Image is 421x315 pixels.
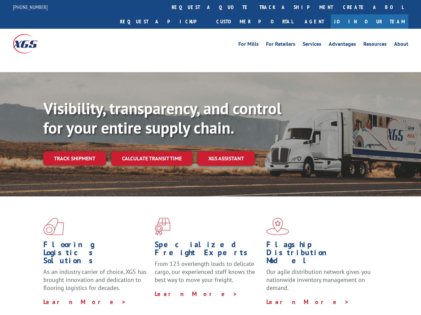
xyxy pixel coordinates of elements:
a: For Retailers [266,41,295,49]
b: Visibility, transparency, and control for your entire supply chain. [43,98,281,138]
a: Track shipment [43,151,106,165]
a: Customer Portal [211,14,298,29]
a: Services [303,41,321,49]
a: Learn More > [155,290,238,298]
a: Resources [363,41,387,49]
a: Join Our Team [331,14,408,29]
a: Calculate transit time [111,151,192,166]
a: Learn More > [43,298,126,306]
a: XGS ASSISTANT [198,151,255,166]
h1: Specialized Freight Experts [155,241,261,260]
h1: Flooring Logistics Solutions [43,241,150,268]
h1: Flagship Distribution Model [266,241,373,268]
a: About [394,41,408,49]
a: For Mills [238,41,259,49]
a: Learn More > [266,298,349,306]
img: xgs-icon-total-supply-chain-intelligence-red [43,218,64,235]
a: Advantages [329,41,356,49]
p: From 123 overlength loads to delicate cargo, our experienced staff knows the best way to move you... [155,260,261,290]
a: [PHONE_NUMBER] [13,4,48,10]
img: xgs-icon-flagship-distribution-model-red [266,218,289,235]
a: Request a pickup [115,14,211,29]
a: Agent [298,14,331,29]
img: xgs-icon-focused-on-flooring-red [155,218,170,235]
span: As an industry carrier of choice, XGS has brought innovation and dedication to flooring logistics... [43,268,147,292]
span: Our agile distribution network gives you nationwide inventory management on demand. [266,268,371,292]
